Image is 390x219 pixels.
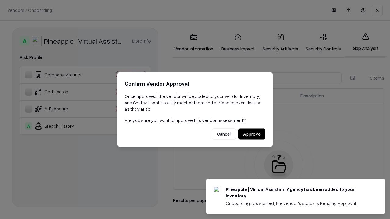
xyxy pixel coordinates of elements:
[125,117,265,123] p: Are you sure you want to approve this vendor assessment?
[238,129,265,140] button: Approve
[214,186,221,193] img: trypineapple.com
[212,129,236,140] button: Cancel
[125,93,265,112] p: Once approved, the vendor will be added to your Vendor Inventory, and Shift will continuously mon...
[226,186,370,199] div: Pineapple | Virtual Assistant Agency has been added to your inventory
[125,79,265,88] h2: Confirm Vendor Approval
[226,200,370,207] div: Onboarding has started, the vendor's status is Pending Approval.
